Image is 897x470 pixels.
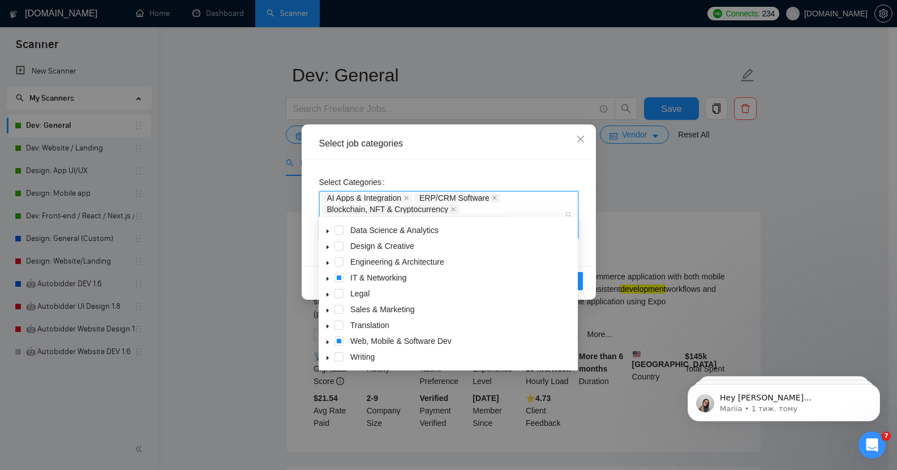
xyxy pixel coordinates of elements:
[350,305,415,314] span: Sales & Marketing
[350,352,375,361] span: Writing
[348,255,576,269] span: Engineering & Architecture
[565,124,596,155] button: Close
[327,205,448,213] span: Blockchain, NFT & Cryptocurrency
[419,194,490,202] span: ERP/CRM Software
[322,193,413,202] span: AI Apps & Integration
[350,257,444,266] span: Engineering & Architecture
[348,350,576,364] span: Writing
[350,289,370,298] span: Legal
[576,135,585,144] span: close
[492,195,497,201] span: close
[404,195,409,201] span: close
[325,228,331,234] span: caret-down
[322,205,459,214] span: Blockchain, NFT & Cryptocurrency
[325,339,331,345] span: caret-down
[350,321,389,330] span: Translation
[348,303,576,316] span: Sales & Marketing
[671,360,897,439] iframe: Intercom notifications повідомлення
[431,216,507,225] span: Scripts & Utilities
[350,226,439,235] span: Data Science & Analytics
[325,260,331,266] span: caret-down
[350,273,406,282] span: IT & Networking
[325,308,331,313] span: caret-down
[348,271,576,284] span: IT & Networking
[325,244,331,250] span: caret-down
[325,292,331,297] span: caret-down
[450,206,456,212] span: close
[348,318,576,332] span: Translation
[319,173,389,191] label: Select Categories
[325,355,331,361] span: caret-down
[322,216,429,225] span: Ecommerce Development
[414,193,500,202] span: ERP/CRM Software
[325,324,331,329] span: caret-down
[882,432,891,441] span: 7
[348,239,576,253] span: Design & Creative
[327,194,402,202] span: AI Apps & Integration
[348,334,576,348] span: Web, Mobile & Software Dev
[859,432,886,459] iframe: Intercom live chat
[350,337,452,346] span: Web, Mobile & Software Dev
[319,137,578,150] div: Select job categories
[348,287,576,300] span: Legal
[325,276,331,282] span: caret-down
[350,242,414,251] span: Design & Creative
[348,223,576,237] span: Data Science & Analytics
